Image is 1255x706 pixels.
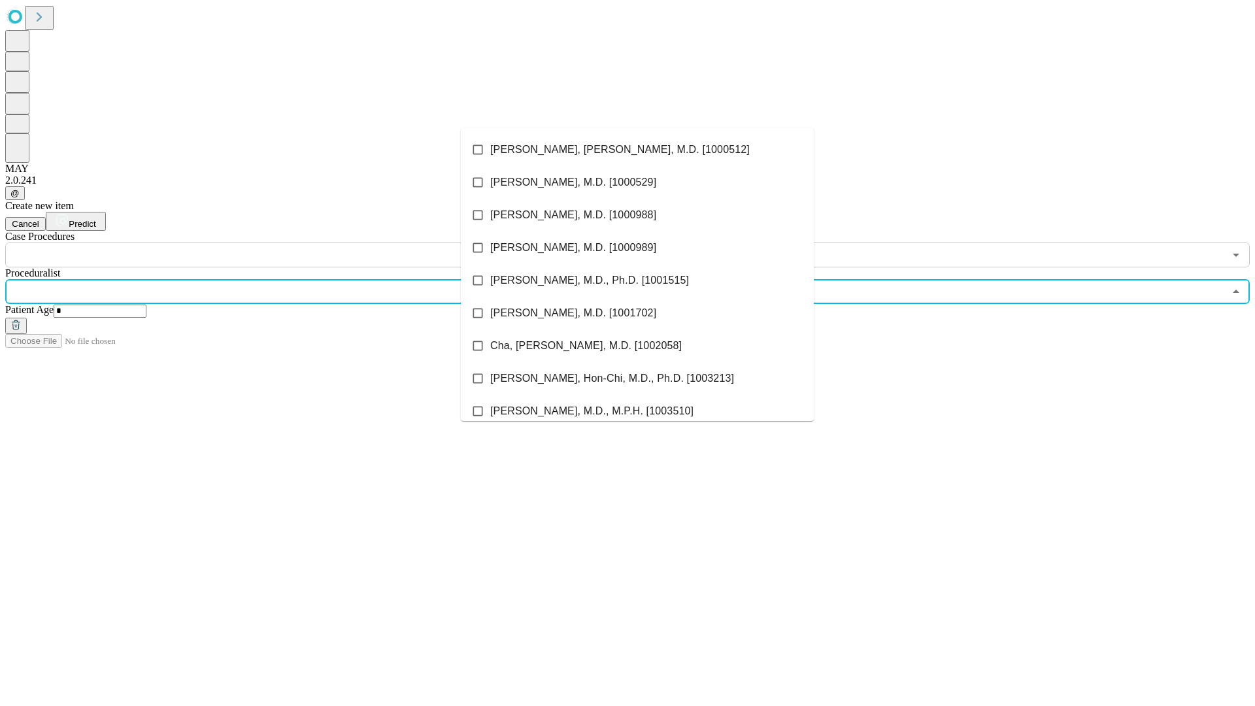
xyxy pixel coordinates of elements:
[490,240,656,256] span: [PERSON_NAME], M.D. [1000989]
[490,175,656,190] span: [PERSON_NAME], M.D. [1000529]
[490,403,694,419] span: [PERSON_NAME], M.D., M.P.H. [1003510]
[490,142,750,158] span: [PERSON_NAME], [PERSON_NAME], M.D. [1000512]
[5,163,1250,175] div: MAY
[490,273,689,288] span: [PERSON_NAME], M.D., Ph.D. [1001515]
[5,175,1250,186] div: 2.0.241
[5,267,60,278] span: Proceduralist
[490,338,682,354] span: Cha, [PERSON_NAME], M.D. [1002058]
[69,219,95,229] span: Predict
[10,188,20,198] span: @
[5,200,74,211] span: Create new item
[1227,246,1245,264] button: Open
[5,231,75,242] span: Scheduled Procedure
[46,212,106,231] button: Predict
[5,304,54,315] span: Patient Age
[1227,282,1245,301] button: Close
[5,217,46,231] button: Cancel
[490,207,656,223] span: [PERSON_NAME], M.D. [1000988]
[12,219,39,229] span: Cancel
[490,371,734,386] span: [PERSON_NAME], Hon-Chi, M.D., Ph.D. [1003213]
[5,186,25,200] button: @
[490,305,656,321] span: [PERSON_NAME], M.D. [1001702]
